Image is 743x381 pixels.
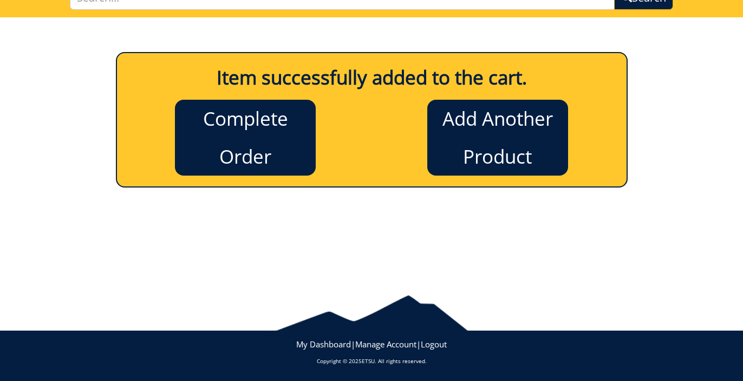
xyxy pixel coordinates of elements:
[355,339,416,350] a: Manage Account
[296,339,351,350] a: My Dashboard
[362,357,375,365] a: ETSU
[175,100,316,176] a: Complete Order
[217,64,527,90] b: Item successfully added to the cart.
[427,100,568,176] a: Add Another Product
[421,339,447,350] a: Logout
